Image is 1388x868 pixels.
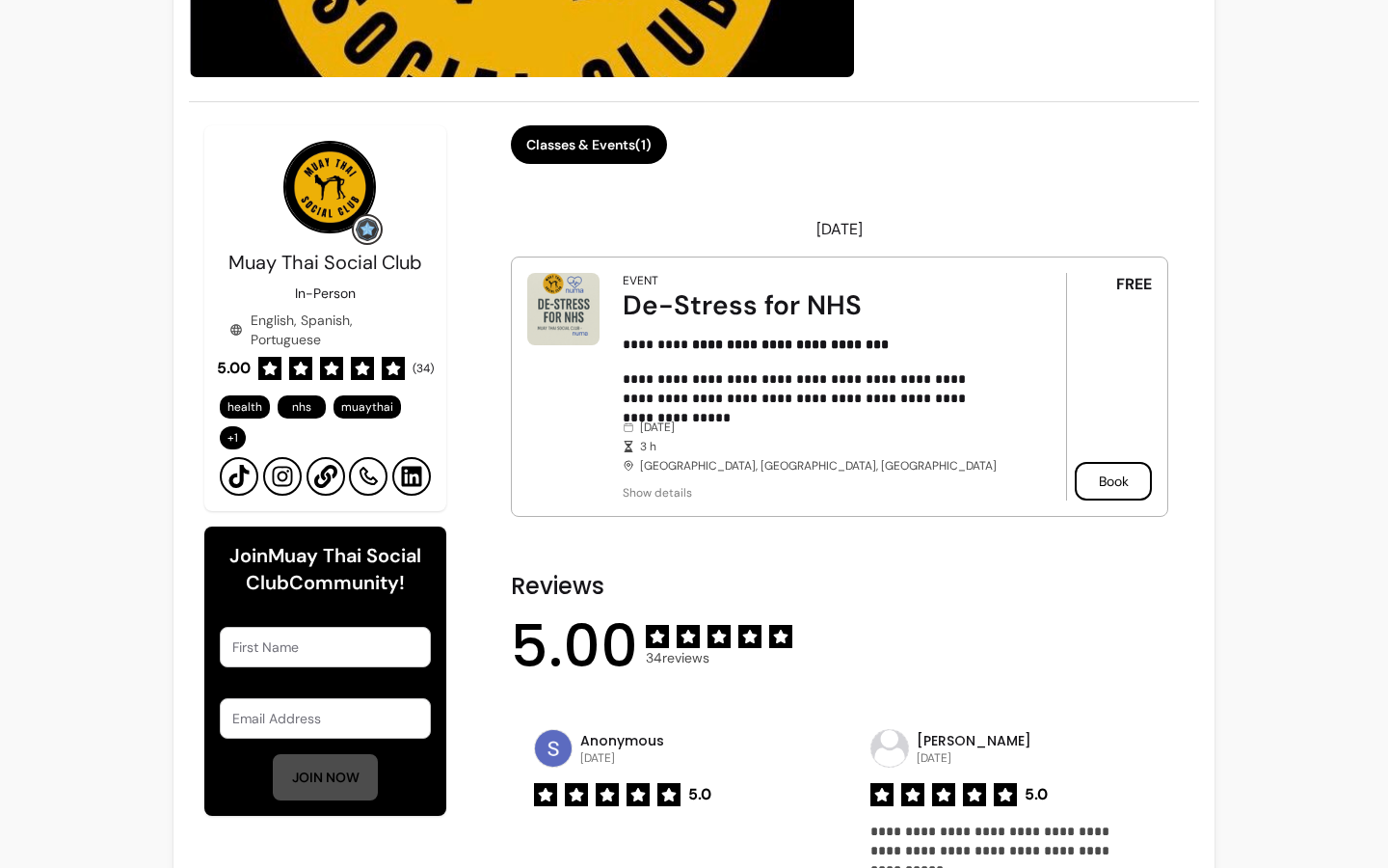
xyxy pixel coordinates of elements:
[511,617,638,675] span: 5.00
[220,542,431,596] h6: Join Muay Thai Social Club Community!
[283,141,376,233] img: Provider image
[580,731,664,750] p: Anonymous
[623,485,1012,501] span: Show details
[580,750,664,766] p: [DATE]
[341,399,393,415] span: muaythai
[1025,783,1048,806] span: 5.0
[232,637,418,657] input: First Name
[511,125,667,164] button: Classes & Events(1)
[232,709,418,728] input: Email Address
[1116,273,1152,296] span: FREE
[413,361,434,376] span: ( 34 )
[356,218,379,241] img: Grow
[623,420,1012,474] div: [DATE] [GEOGRAPHIC_DATA], [GEOGRAPHIC_DATA], [GEOGRAPHIC_DATA]
[623,273,658,288] div: Event
[688,783,711,806] span: 5.0
[227,399,262,415] span: health
[917,750,1031,766] p: [DATE]
[917,731,1031,750] p: [PERSON_NAME]
[292,399,311,415] span: nhs
[228,250,422,275] span: Muay Thai Social Club
[871,730,908,767] img: avatar
[646,648,792,667] span: 34 reviews
[511,571,1168,602] h2: Reviews
[217,357,251,380] span: 5.00
[527,273,600,345] img: De-Stress for NHS
[295,284,356,303] p: In-Person
[229,311,422,349] div: English, Spanish, Portuguese
[1075,462,1152,501] button: Book
[623,288,1012,323] div: De-Stress for NHS
[511,210,1168,249] header: [DATE]
[224,430,242,446] span: + 1
[535,730,572,767] img: avatar
[640,439,1012,454] span: 3 h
